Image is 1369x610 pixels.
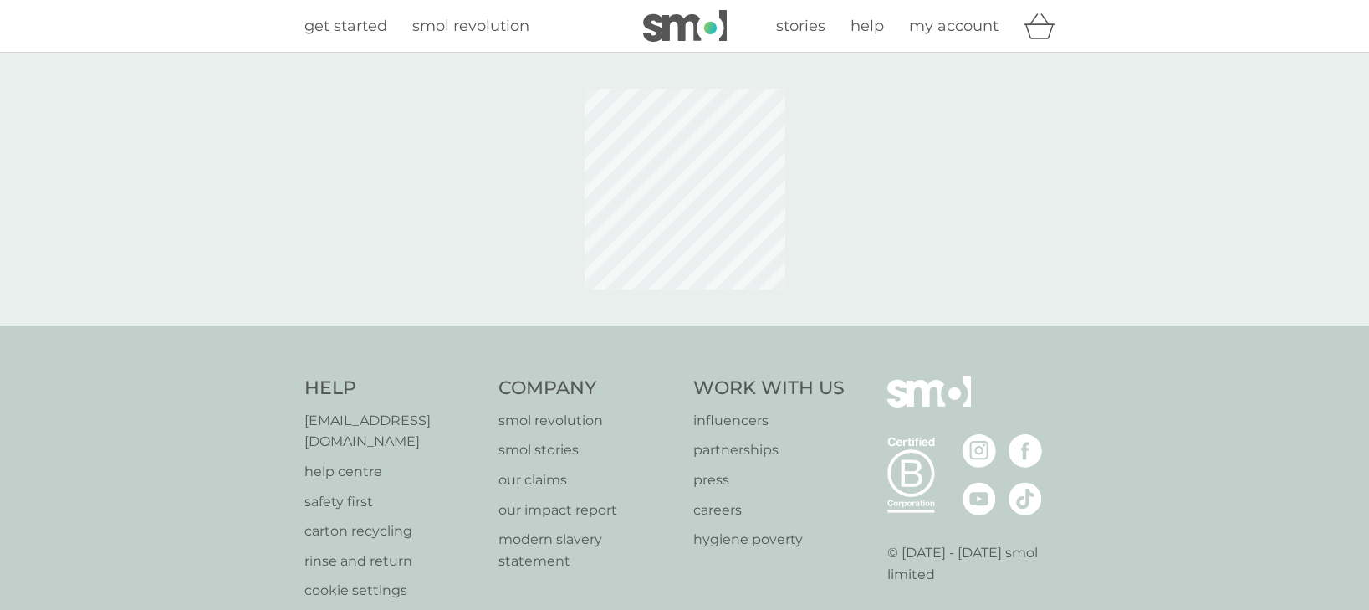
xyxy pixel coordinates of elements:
[887,376,971,433] img: smol
[851,17,884,35] span: help
[498,376,677,402] h4: Company
[909,17,999,35] span: my account
[304,580,483,602] a: cookie settings
[304,551,483,572] a: rinse and return
[304,491,483,513] a: safety first
[909,14,999,38] a: my account
[693,500,845,521] a: careers
[304,376,483,402] h4: Help
[304,461,483,483] a: help centre
[498,529,677,572] a: modern slavery statement
[498,500,677,521] a: our impact report
[1024,9,1065,43] div: basket
[693,410,845,432] a: influencers
[887,542,1065,585] p: © [DATE] - [DATE] smol limited
[412,17,529,35] span: smol revolution
[963,482,996,515] img: visit the smol Youtube page
[776,17,825,35] span: stories
[304,14,387,38] a: get started
[776,14,825,38] a: stories
[498,410,677,432] a: smol revolution
[412,14,529,38] a: smol revolution
[693,529,845,551] a: hygiene poverty
[643,10,727,42] img: smol
[1009,482,1042,515] img: visit the smol Tiktok page
[304,520,483,542] a: carton recycling
[693,376,845,402] h4: Work With Us
[1009,434,1042,468] img: visit the smol Facebook page
[304,410,483,453] a: [EMAIL_ADDRESS][DOMAIN_NAME]
[693,469,845,491] a: press
[498,469,677,491] a: our claims
[498,439,677,461] a: smol stories
[693,439,845,461] a: partnerships
[304,17,387,35] span: get started
[851,14,884,38] a: help
[963,434,996,468] img: visit the smol Instagram page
